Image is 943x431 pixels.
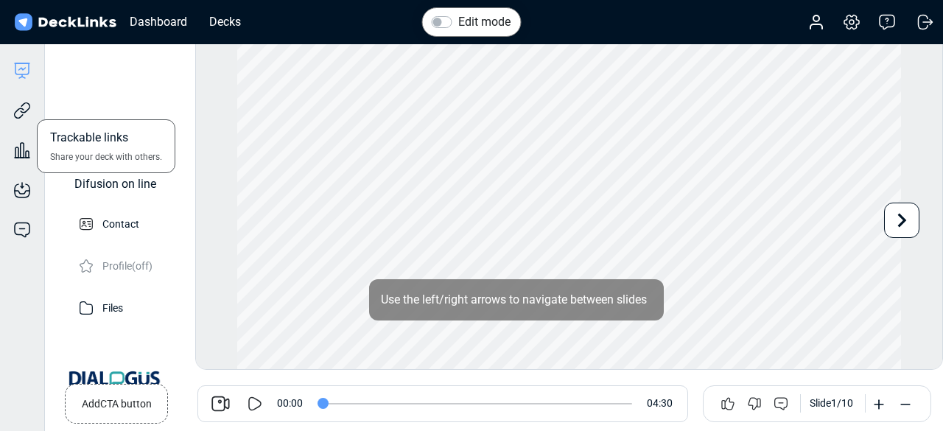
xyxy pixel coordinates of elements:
[64,328,167,431] img: Company Banner
[369,279,664,320] div: Use the left/right arrows to navigate between slides
[122,13,194,31] div: Dashboard
[82,390,152,412] small: Add CTA button
[647,396,673,411] span: 04:30
[50,129,128,150] span: Trackable links
[202,13,248,31] div: Decks
[12,12,119,33] img: DeckLinks
[810,396,853,411] div: Slide 1 / 10
[277,396,303,411] span: 00:00
[458,13,511,31] label: Edit mode
[74,175,156,193] div: Difusion on line
[50,150,162,164] span: Share your deck with others.
[102,256,153,274] p: Profile (off)
[102,298,123,316] p: Files
[102,214,139,232] p: Contact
